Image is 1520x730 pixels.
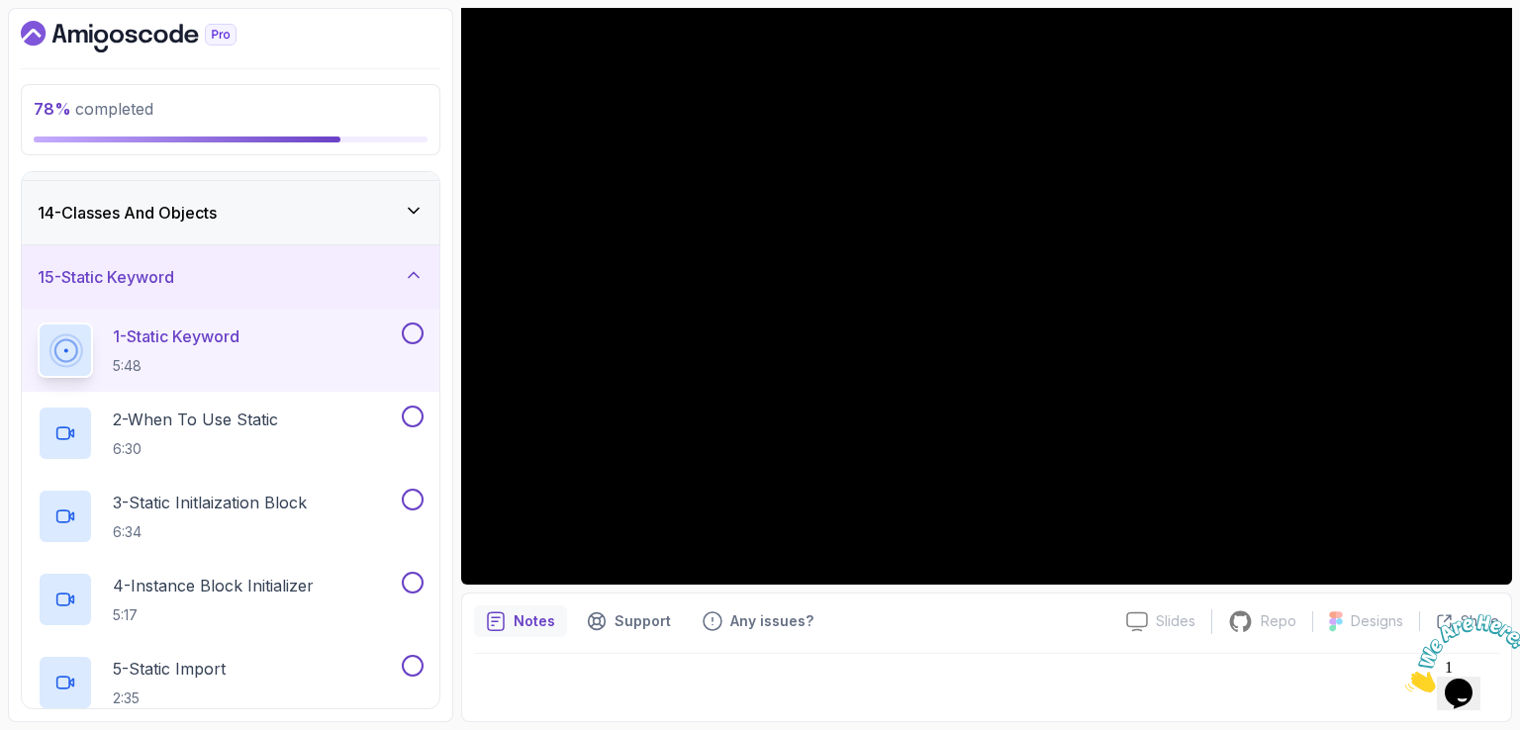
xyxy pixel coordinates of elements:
img: Chat attention grabber [8,8,131,86]
span: 78 % [34,99,71,119]
a: Dashboard [21,21,282,52]
p: Repo [1261,611,1296,631]
button: 3-Static Initlaization Block6:34 [38,489,424,544]
p: 5 - Static Import [113,657,226,681]
button: notes button [474,605,567,637]
p: Slides [1156,611,1195,631]
p: 2:35 [113,688,226,708]
button: 4-Instance Block Initializer5:17 [38,572,424,627]
p: 4 - Instance Block Initializer [113,574,314,597]
h3: 15 - Static Keyword [38,265,174,289]
p: 5:17 [113,605,314,625]
span: 1 [8,8,16,25]
button: 2-When To Use Static6:30 [38,406,424,461]
p: 3 - Static Initlaization Block [113,491,307,514]
p: 2 - When To Use Static [113,408,278,431]
p: 6:34 [113,522,307,542]
p: Notes [514,611,555,631]
button: 15-Static Keyword [22,245,439,309]
p: Any issues? [730,611,813,631]
button: 5-Static Import2:35 [38,655,424,710]
p: 6:30 [113,439,278,459]
button: Support button [575,605,683,637]
p: 5:48 [113,356,239,376]
p: Designs [1351,611,1403,631]
iframe: chat widget [1397,606,1520,700]
h3: 14 - Classes And Objects [38,201,217,225]
p: 1 - Static Keyword [113,324,239,348]
button: 1-Static Keyword5:48 [38,322,424,378]
p: Support [615,611,671,631]
span: completed [34,99,153,119]
button: Feedback button [691,605,825,637]
button: 14-Classes And Objects [22,181,439,244]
